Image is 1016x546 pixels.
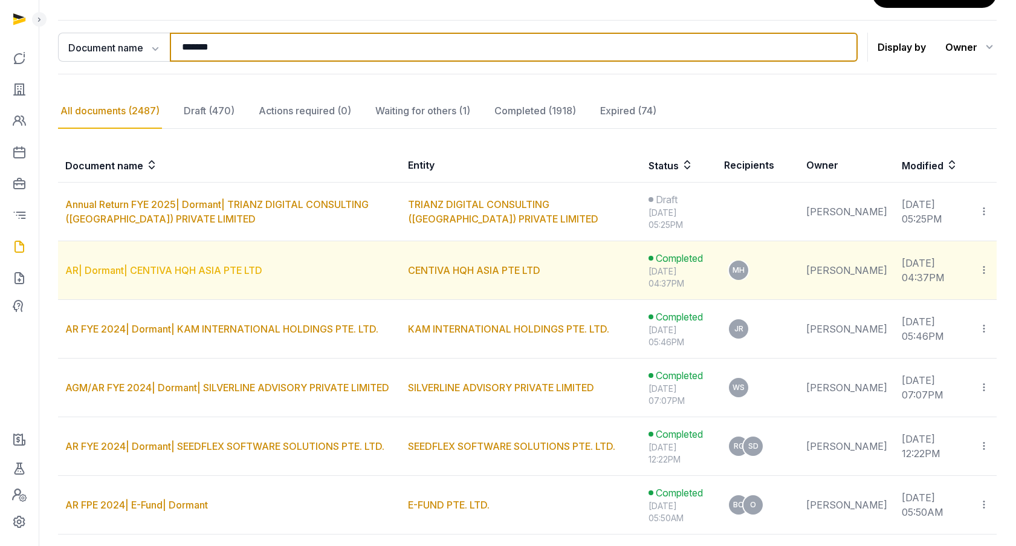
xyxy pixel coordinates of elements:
div: Expired (74) [598,94,659,129]
a: AR| Dormant| CENTIVA HQH ASIA PTE LTD [65,264,262,276]
button: Document name [58,33,170,62]
span: Completed [656,310,703,324]
div: [DATE] 05:46PM [649,324,710,348]
span: Completed [656,427,703,441]
a: AR FYE 2024| Dormant| KAM INTERNATIONAL HOLDINGS PTE. LTD. [65,323,378,335]
span: SD [748,443,759,450]
span: RG [734,443,744,450]
a: AR FPE 2024| E-Fund| Dormant [65,499,208,511]
nav: Tabs [58,94,997,129]
span: WS [733,384,745,391]
span: JR [734,325,743,333]
th: Document name [58,148,401,183]
td: [DATE] 12:22PM [895,417,971,476]
a: CENTIVA HQH ASIA PTE LTD [408,264,540,276]
td: [PERSON_NAME] [799,359,895,417]
a: TRIANZ DIGITAL CONSULTING ([GEOGRAPHIC_DATA]) PRIVATE LIMITED [408,198,598,225]
td: [PERSON_NAME] [799,300,895,359]
span: MH [733,267,745,274]
div: Owner [945,37,997,57]
td: [DATE] 07:07PM [895,359,971,417]
span: O [750,501,756,509]
span: Draft [656,192,678,207]
div: Draft (470) [181,94,237,129]
a: Annual Return FYE 2025| Dormant| TRIANZ DIGITAL CONSULTING ([GEOGRAPHIC_DATA]) PRIVATE LIMITED [65,198,369,225]
a: AGM/AR FYE 2024| Dormant| SILVERLINE ADVISORY PRIVATE LIMITED [65,382,389,394]
td: [DATE] 05:50AM [895,476,971,535]
p: Display by [878,37,926,57]
div: Actions required (0) [256,94,354,129]
a: E-FUND PTE. LTD. [408,499,490,511]
a: AR FYE 2024| Dormant| SEEDFLEX SOFTWARE SOLUTIONS PTE. LTD. [65,440,384,452]
div: Completed (1918) [492,94,578,129]
td: [DATE] 04:37PM [895,241,971,300]
div: [DATE] 05:25PM [649,207,710,231]
div: [DATE] 12:22PM [649,441,710,466]
div: [DATE] 05:50AM [649,500,710,524]
span: Completed [656,368,703,383]
a: SILVERLINE ADVISORY PRIVATE LIMITED [408,382,594,394]
td: [DATE] 05:25PM [895,183,971,241]
span: Completed [656,251,703,265]
td: [PERSON_NAME] [799,183,895,241]
th: Owner [799,148,895,183]
th: Recipients [717,148,799,183]
span: Completed [656,486,703,500]
td: [PERSON_NAME] [799,476,895,535]
td: [PERSON_NAME] [799,417,895,476]
div: All documents (2487) [58,94,162,129]
a: KAM INTERNATIONAL HOLDINGS PTE. LTD. [408,323,609,335]
td: [PERSON_NAME] [799,241,895,300]
th: Status [641,148,717,183]
td: [DATE] 05:46PM [895,300,971,359]
a: SEEDFLEX SOFTWARE SOLUTIONS PTE. LTD. [408,440,615,452]
div: [DATE] 07:07PM [649,383,710,407]
span: BO [733,501,744,509]
div: [DATE] 04:37PM [649,265,710,290]
div: Waiting for others (1) [373,94,473,129]
th: Entity [401,148,641,183]
th: Modified [895,148,997,183]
